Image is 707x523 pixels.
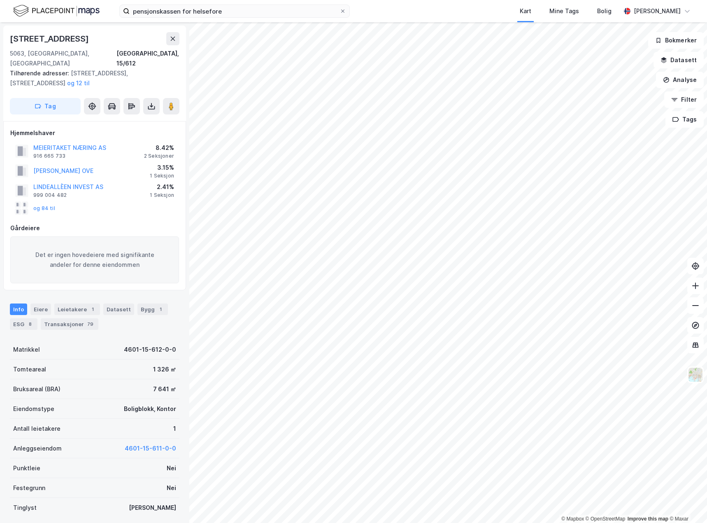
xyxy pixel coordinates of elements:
[549,6,579,16] div: Mine Tags
[129,503,176,513] div: [PERSON_NAME]
[33,192,67,198] div: 999 004 482
[88,305,97,313] div: 1
[153,364,176,374] div: 1 326 ㎡
[26,320,34,328] div: 8
[634,6,681,16] div: [PERSON_NAME]
[13,463,40,473] div: Punktleie
[10,32,91,45] div: [STREET_ADDRESS]
[666,483,707,523] iframe: Chat Widget
[665,111,704,128] button: Tags
[150,163,174,173] div: 3.15%
[10,236,179,283] div: Det er ingen hovedeiere med signifikante andeler for denne eiendommen
[150,182,174,192] div: 2.41%
[656,72,704,88] button: Analyse
[628,516,668,522] a: Improve this map
[13,503,37,513] div: Tinglyst
[10,318,37,330] div: ESG
[167,483,176,493] div: Nei
[586,516,626,522] a: OpenStreetMap
[10,304,27,315] div: Info
[13,444,62,453] div: Anleggseiendom
[10,70,71,77] span: Tilhørende adresser:
[153,384,176,394] div: 7 641 ㎡
[688,367,703,383] img: Z
[33,153,65,159] div: 916 665 733
[156,305,165,313] div: 1
[13,345,40,355] div: Matrikkel
[654,52,704,68] button: Datasett
[173,424,176,434] div: 1
[10,49,116,68] div: 5063, [GEOGRAPHIC_DATA], [GEOGRAPHIC_DATA]
[54,304,100,315] div: Leietakere
[664,91,704,108] button: Filter
[561,516,584,522] a: Mapbox
[125,444,176,453] button: 4601-15-611-0-0
[30,304,51,315] div: Eiere
[520,6,531,16] div: Kart
[13,364,46,374] div: Tomteareal
[10,68,173,88] div: [STREET_ADDRESS], [STREET_ADDRESS]
[666,483,707,523] div: Kontrollprogram for chat
[124,345,176,355] div: 4601-15-612-0-0
[130,5,340,17] input: Søk på adresse, matrikkel, gårdeiere, leietakere eller personer
[648,32,704,49] button: Bokmerker
[10,223,179,233] div: Gårdeiere
[116,49,179,68] div: [GEOGRAPHIC_DATA], 15/612
[167,463,176,473] div: Nei
[10,98,81,114] button: Tag
[13,384,60,394] div: Bruksareal (BRA)
[41,318,98,330] div: Transaksjoner
[86,320,95,328] div: 79
[597,6,612,16] div: Bolig
[13,4,100,18] img: logo.f888ab2527a4732fd821a326f86c7f29.svg
[150,192,174,198] div: 1 Seksjon
[13,404,54,414] div: Eiendomstype
[103,304,134,315] div: Datasett
[13,424,60,434] div: Antall leietakere
[13,483,45,493] div: Festegrunn
[124,404,176,414] div: Boligblokk, Kontor
[137,304,168,315] div: Bygg
[144,153,174,159] div: 2 Seksjoner
[150,173,174,179] div: 1 Seksjon
[10,128,179,138] div: Hjemmelshaver
[144,143,174,153] div: 8.42%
